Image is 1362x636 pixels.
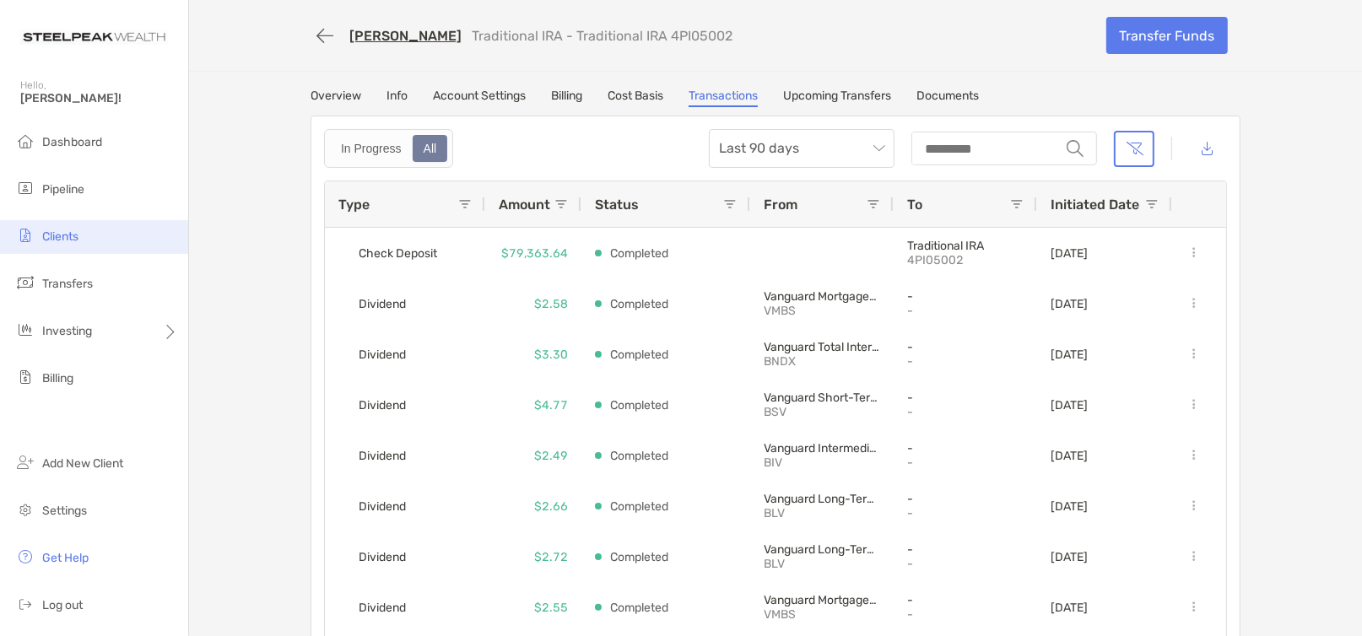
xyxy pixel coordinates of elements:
span: Dividend [359,442,406,470]
p: - [907,391,1024,405]
a: Transactions [689,89,758,107]
img: input icon [1067,140,1084,157]
p: - [907,492,1024,506]
p: [DATE] [1051,550,1088,564]
p: - [907,593,1024,607]
p: Completed [610,344,668,365]
p: BLV [764,506,880,520]
p: BSV [764,405,880,419]
p: $2.72 [534,547,568,568]
p: [DATE] [1051,398,1088,412]
p: $2.66 [534,496,568,517]
p: Vanguard Mortgage-Backed Securities ETF [764,593,880,607]
p: Traditional IRA - Traditional IRA 4PI05002 [472,28,732,44]
p: - [907,557,1024,571]
span: Clients [42,229,78,244]
img: Zoe Logo [20,7,168,67]
span: Last 90 days [719,130,884,167]
p: $3.30 [534,344,568,365]
p: Vanguard Long-Term Bond ETF [764,492,880,506]
span: Pipeline [42,182,84,197]
span: Dividend [359,391,406,419]
span: Dividend [359,290,406,318]
p: - [907,607,1024,622]
img: logout icon [15,594,35,614]
button: Clear filters [1114,131,1154,167]
span: From [764,197,797,213]
p: - [907,354,1024,369]
div: In Progress [332,137,411,160]
p: - [907,441,1024,455]
span: Check Deposit [359,240,437,267]
span: Settings [42,504,87,518]
p: Vanguard Mortgage-Backed Securities ETF [764,289,880,304]
p: Vanguard Intermediate-Term Bond ETF [764,441,880,455]
p: Completed [610,496,668,517]
p: [DATE] [1051,246,1088,261]
p: BLV [764,557,880,571]
p: [DATE] [1051,449,1088,463]
a: Info [386,89,408,107]
a: Billing [551,89,582,107]
p: $4.77 [534,395,568,416]
p: $79,363.64 [501,243,568,264]
span: Dividend [359,493,406,520]
img: clients icon [15,225,35,245]
span: [PERSON_NAME]! [20,91,178,105]
p: Vanguard Long-Term Bond ETF [764,542,880,557]
img: pipeline icon [15,178,35,198]
img: add_new_client icon [15,452,35,472]
img: get-help icon [15,547,35,567]
span: Log out [42,598,83,612]
p: [DATE] [1051,499,1088,514]
p: - [907,455,1024,470]
p: - [907,506,1024,520]
a: Transfer Funds [1106,17,1228,54]
p: $2.49 [534,445,568,466]
p: $2.55 [534,597,568,618]
p: VMBS [764,304,880,318]
span: Dividend [359,594,406,622]
a: Upcoming Transfers [783,89,891,107]
p: BIV [764,455,880,470]
a: Documents [916,89,979,107]
p: Completed [610,547,668,568]
p: Completed [610,597,668,618]
img: transfers icon [15,272,35,293]
a: Account Settings [433,89,526,107]
p: Completed [610,395,668,416]
p: Completed [610,243,668,264]
img: settings icon [15,499,35,520]
span: Dashboard [42,135,102,149]
span: Dividend [359,341,406,369]
p: Vanguard Total International Bond ETF [764,340,880,354]
p: [DATE] [1051,297,1088,311]
span: Type [338,197,370,213]
span: To [907,197,922,213]
a: Cost Basis [608,89,663,107]
span: Investing [42,324,92,338]
p: - [907,542,1024,557]
p: Traditional IRA [907,239,1024,253]
p: Vanguard Short-Term Bond ETF [764,391,880,405]
img: dashboard icon [15,131,35,151]
img: billing icon [15,367,35,387]
span: Status [595,197,639,213]
span: Dividend [359,543,406,571]
span: Billing [42,371,73,385]
p: Completed [610,445,668,466]
img: investing icon [15,320,35,340]
p: 4PI05002 [907,253,1024,267]
p: [DATE] [1051,601,1088,615]
span: Amount [499,197,550,213]
p: - [907,340,1024,354]
p: - [907,405,1024,419]
a: Overview [311,89,361,107]
span: Get Help [42,551,89,565]
p: BNDX [764,354,880,369]
p: - [907,289,1024,304]
div: segmented control [324,129,453,168]
span: Initiated Date [1051,197,1139,213]
span: Add New Client [42,456,123,471]
span: Transfers [42,277,93,291]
